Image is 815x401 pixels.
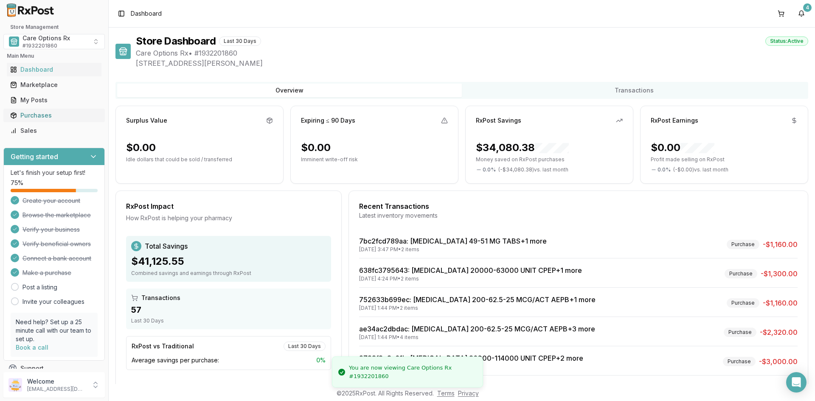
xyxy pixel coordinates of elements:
[759,356,798,367] span: -$3,000.00
[22,254,91,263] span: Connect a bank account
[476,141,569,154] div: $34,080.38
[16,318,93,343] p: Need help? Set up a 25 minute call with our team to set up.
[7,77,101,93] a: Marketplace
[795,7,808,20] button: 4
[219,36,261,46] div: Last 30 Days
[727,298,759,308] div: Purchase
[11,168,98,177] p: Let's finish your setup first!
[727,240,759,249] div: Purchase
[316,356,326,365] span: 0 %
[3,3,58,17] img: RxPost Logo
[132,356,219,365] span: Average savings per purchase:
[359,325,595,333] a: ae34ac2dbdac: [MEDICAL_DATA] 200-62.5-25 MCG/ACT AEPB+3 more
[131,9,162,18] nav: breadcrumb
[10,111,98,120] div: Purchases
[725,269,757,278] div: Purchase
[673,166,728,173] span: ( - $0.00 ) vs. last month
[3,124,105,137] button: Sales
[117,84,462,97] button: Overview
[301,141,331,154] div: $0.00
[359,305,596,311] div: [DATE] 1:44 PM • 2 items
[359,201,798,211] div: Recent Transactions
[131,255,326,268] div: $41,125.55
[3,78,105,92] button: Marketplace
[126,141,156,154] div: $0.00
[145,241,188,251] span: Total Savings
[349,364,476,380] div: You are now viewing Care Options Rx #1932201860
[22,225,80,234] span: Verify your business
[3,24,105,31] h2: Store Management
[7,62,101,77] a: Dashboard
[476,156,623,163] p: Money saved on RxPost purchases
[761,269,798,279] span: -$1,300.00
[126,116,167,125] div: Surplus Value
[131,304,326,316] div: 57
[136,48,808,58] span: Care Options Rx • # 1932201860
[284,342,326,351] div: Last 30 Days
[136,58,808,68] span: [STREET_ADDRESS][PERSON_NAME]
[132,342,194,351] div: RxPost vs Traditional
[723,357,756,366] div: Purchase
[126,201,331,211] div: RxPost Impact
[301,156,448,163] p: Imminent write-off risk
[22,240,91,248] span: Verify beneficial owners
[462,84,807,97] button: Transactions
[476,116,521,125] div: RxPost Savings
[22,34,70,42] span: Care Options Rx
[359,266,582,275] a: 638fc3795643: [MEDICAL_DATA] 20000-63000 UNIT CPEP+1 more
[131,270,326,277] div: Combined savings and earnings through RxPost
[763,298,798,308] span: -$1,160.00
[359,246,547,253] div: [DATE] 3:47 PM • 2 items
[651,116,698,125] div: RxPost Earnings
[22,42,57,49] span: # 1932201860
[3,63,105,76] button: Dashboard
[10,126,98,135] div: Sales
[22,283,57,292] a: Post a listing
[483,166,496,173] span: 0.0 %
[651,141,714,154] div: $0.00
[498,166,568,173] span: ( - $34,080.38 ) vs. last month
[3,361,105,376] button: Support
[458,390,479,397] a: Privacy
[126,156,273,163] p: Idle dollars that could be sold / transferred
[22,211,91,219] span: Browse the marketplace
[359,211,798,220] div: Latest inventory movements
[136,34,216,48] h1: Store Dashboard
[141,294,180,302] span: Transactions
[10,81,98,89] div: Marketplace
[359,237,547,245] a: 7bc2fcd789aa: [MEDICAL_DATA] 49-51 MG TABS+1 more
[22,269,71,277] span: Make a purchase
[7,93,101,108] a: My Posts
[27,386,86,393] p: [EMAIL_ADDRESS][DOMAIN_NAME]
[3,93,105,107] button: My Posts
[131,317,326,324] div: Last 30 Days
[131,9,162,18] span: Dashboard
[7,123,101,138] a: Sales
[27,377,86,386] p: Welcome
[22,297,84,306] a: Invite your colleagues
[3,109,105,122] button: Purchases
[724,328,756,337] div: Purchase
[359,334,595,341] div: [DATE] 1:44 PM • 4 items
[126,214,331,222] div: How RxPost is helping your pharmacy
[359,295,596,304] a: 752633b699ec: [MEDICAL_DATA] 200-62.5-25 MCG/ACT AEPB+1 more
[786,372,807,393] div: Open Intercom Messenger
[11,179,23,187] span: 75 %
[658,166,671,173] span: 0.0 %
[10,96,98,104] div: My Posts
[437,390,455,397] a: Terms
[359,275,582,282] div: [DATE] 4:24 PM • 2 items
[11,151,58,162] h3: Getting started
[10,65,98,74] div: Dashboard
[760,327,798,337] span: -$2,320.00
[16,344,48,351] a: Book a call
[7,108,101,123] a: Purchases
[651,156,798,163] p: Profit made selling on RxPost
[8,378,22,392] img: User avatar
[3,34,105,49] button: Select a view
[22,196,80,205] span: Create your account
[763,239,798,250] span: -$1,160.00
[7,53,101,59] h2: Main Menu
[301,116,355,125] div: Expiring ≤ 90 Days
[765,36,808,46] div: Status: Active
